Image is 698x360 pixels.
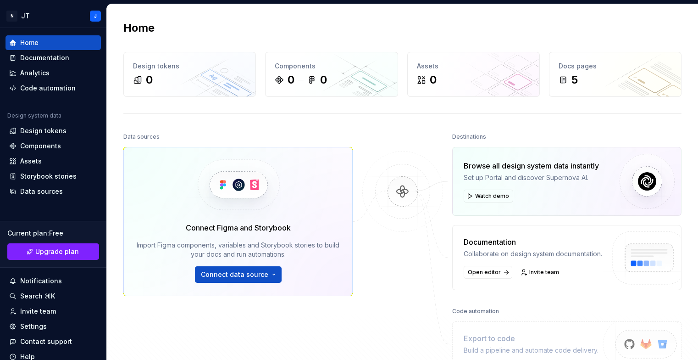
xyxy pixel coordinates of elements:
div: Code automation [20,84,76,93]
div: Home [20,38,39,47]
span: Invite team [529,269,559,276]
div: Current plan : Free [7,229,99,238]
a: Settings [6,319,101,334]
div: Design tokens [20,126,66,135]
button: Notifications [6,274,101,288]
span: Open editor [468,269,501,276]
div: Components [275,62,388,71]
a: Design tokens0 [123,52,256,97]
div: Build a pipeline and automate code delivery. [464,346,598,355]
div: Code automation [452,305,499,318]
div: 0 [288,73,294,87]
div: 0 [146,73,153,87]
div: Data sources [20,187,63,196]
div: Settings [20,322,47,331]
div: Export to code [464,333,598,344]
div: Storybook stories [20,172,77,181]
div: Data sources [123,130,160,143]
div: Invite team [20,307,56,316]
a: Docs pages5 [549,52,681,97]
h2: Home [123,21,155,35]
a: Storybook stories [6,169,101,184]
div: Import Figma components, variables and Storybook stories to build your docs and run automations. [137,241,339,259]
button: Watch demo [464,190,513,202]
a: Data sources [6,184,101,199]
a: Documentation [6,51,101,65]
div: Design system data [7,112,61,119]
a: Code automation [6,81,101,96]
a: Analytics [6,66,101,80]
span: Connect data source [201,270,268,279]
a: Open editor [464,266,512,279]
div: 0 [320,73,327,87]
a: Components [6,139,101,153]
div: Documentation [464,236,602,247]
a: Home [6,35,101,50]
div: Analytics [20,68,50,78]
div: Collaborate on design system documentation. [464,249,602,259]
div: Browse all design system data instantly [464,160,599,171]
a: Assets [6,154,101,169]
button: Connect data source [195,266,282,283]
div: Design tokens [133,62,246,71]
div: Docs pages [559,62,672,71]
a: Design tokens [6,124,101,138]
div: Search ⌘K [20,292,55,301]
div: Notifications [20,276,62,286]
div: Documentation [20,53,69,62]
button: Search ⌘K [6,289,101,304]
a: Assets0 [407,52,540,97]
div: JT [21,11,30,21]
a: Invite team [518,266,563,279]
div: N [6,11,17,22]
a: Upgrade plan [7,243,99,260]
div: Destinations [452,130,486,143]
span: Watch demo [475,192,509,200]
button: NJTJ [2,6,105,26]
span: Upgrade plan [35,247,79,256]
div: Contact support [20,337,72,346]
a: Components00 [265,52,398,97]
div: 0 [430,73,437,87]
div: Assets [417,62,530,71]
div: Assets [20,157,42,166]
div: J [94,12,97,20]
div: Set up Portal and discover Supernova AI. [464,173,599,182]
div: Components [20,141,61,151]
button: Contact support [6,334,101,349]
div: 5 [571,73,578,87]
div: Connect Figma and Storybook [186,222,291,233]
a: Invite team [6,304,101,319]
